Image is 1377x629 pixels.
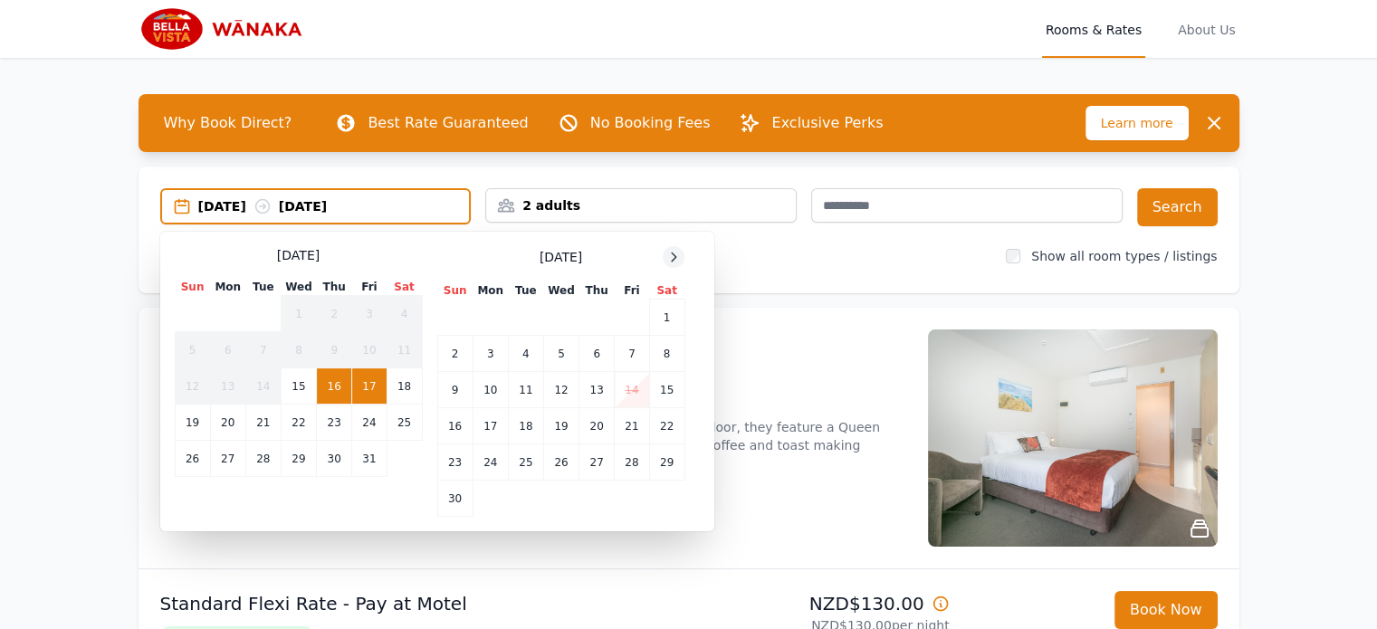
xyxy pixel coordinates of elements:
[696,591,950,616] p: NZD$130.00
[149,105,307,141] span: Why Book Direct?
[352,441,387,477] td: 31
[1085,106,1189,140] span: Learn more
[175,441,210,477] td: 26
[437,282,473,300] th: Sun
[198,197,470,215] div: [DATE] [DATE]
[579,282,615,300] th: Thu
[615,336,649,372] td: 7
[281,279,316,296] th: Wed
[508,336,543,372] td: 4
[387,368,422,405] td: 18
[210,368,245,405] td: 13
[437,481,473,517] td: 30
[210,405,245,441] td: 20
[615,282,649,300] th: Fri
[175,368,210,405] td: 12
[281,296,316,332] td: 1
[649,444,684,481] td: 29
[543,372,579,408] td: 12
[175,279,210,296] th: Sun
[473,408,508,444] td: 17
[615,372,649,408] td: 14
[615,444,649,481] td: 28
[210,332,245,368] td: 6
[473,336,508,372] td: 3
[508,282,543,300] th: Tue
[387,279,422,296] th: Sat
[486,196,796,214] div: 2 adults
[245,332,281,368] td: 7
[649,372,684,408] td: 15
[368,112,528,134] p: Best Rate Guaranteed
[281,441,316,477] td: 29
[277,246,320,264] span: [DATE]
[245,405,281,441] td: 21
[352,279,387,296] th: Fri
[245,279,281,296] th: Tue
[508,372,543,408] td: 11
[649,282,684,300] th: Sat
[317,332,352,368] td: 9
[175,332,210,368] td: 5
[245,441,281,477] td: 28
[437,372,473,408] td: 9
[175,405,210,441] td: 19
[543,408,579,444] td: 19
[473,444,508,481] td: 24
[437,444,473,481] td: 23
[649,336,684,372] td: 8
[281,368,316,405] td: 15
[543,444,579,481] td: 26
[317,405,352,441] td: 23
[543,336,579,372] td: 5
[615,408,649,444] td: 21
[352,332,387,368] td: 10
[1137,188,1218,226] button: Search
[352,405,387,441] td: 24
[649,300,684,336] td: 1
[387,296,422,332] td: 4
[281,332,316,368] td: 8
[317,279,352,296] th: Thu
[1114,591,1218,629] button: Book Now
[352,368,387,405] td: 17
[387,405,422,441] td: 25
[437,408,473,444] td: 16
[317,441,352,477] td: 30
[590,112,711,134] p: No Booking Fees
[1031,249,1217,263] label: Show all room types / listings
[317,368,352,405] td: 16
[210,279,245,296] th: Mon
[160,591,682,616] p: Standard Flexi Rate - Pay at Motel
[437,336,473,372] td: 2
[387,332,422,368] td: 11
[317,296,352,332] td: 2
[508,444,543,481] td: 25
[245,368,281,405] td: 14
[540,248,582,266] span: [DATE]
[139,7,313,51] img: Bella Vista Wanaka
[579,444,615,481] td: 27
[473,372,508,408] td: 10
[473,282,508,300] th: Mon
[649,408,684,444] td: 22
[579,336,615,372] td: 6
[210,441,245,477] td: 27
[579,408,615,444] td: 20
[771,112,883,134] p: Exclusive Perks
[508,408,543,444] td: 18
[543,282,579,300] th: Wed
[281,405,316,441] td: 22
[352,296,387,332] td: 3
[579,372,615,408] td: 13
